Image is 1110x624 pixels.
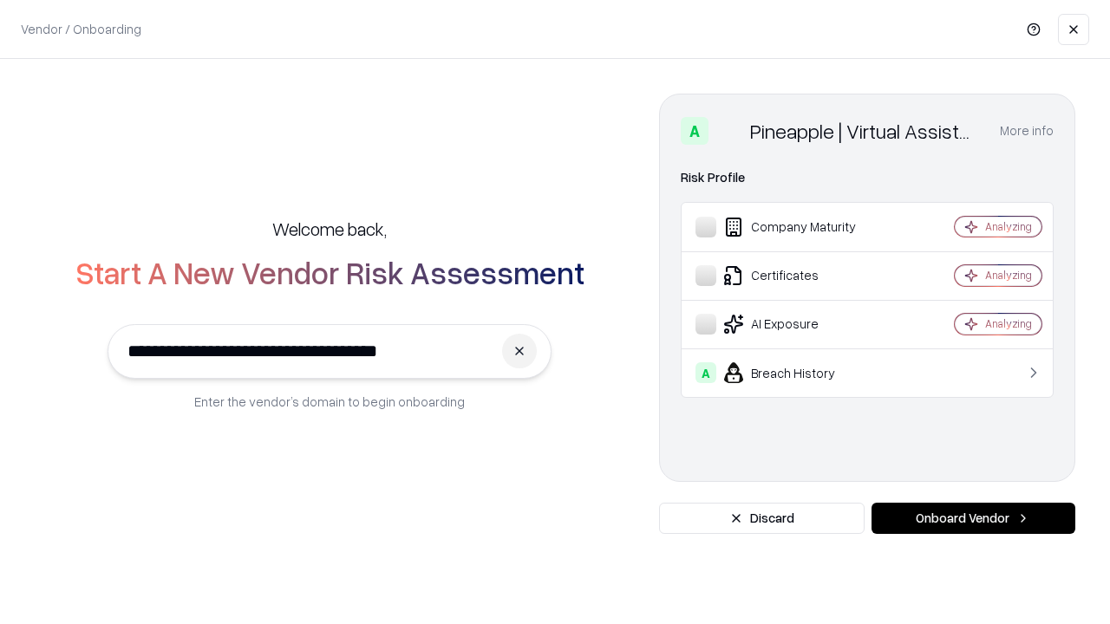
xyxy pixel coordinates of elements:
[985,219,1032,234] div: Analyzing
[985,316,1032,331] div: Analyzing
[695,314,903,335] div: AI Exposure
[272,217,387,241] h5: Welcome back,
[750,117,979,145] div: Pineapple | Virtual Assistant Agency
[872,503,1075,534] button: Onboard Vendor
[21,20,141,38] p: Vendor / Onboarding
[75,255,584,289] h2: Start A New Vendor Risk Assessment
[659,503,865,534] button: Discard
[715,117,743,145] img: Pineapple | Virtual Assistant Agency
[695,362,903,383] div: Breach History
[695,362,716,383] div: A
[695,265,903,286] div: Certificates
[695,217,903,237] div: Company Maturity
[194,393,465,411] p: Enter the vendor’s domain to begin onboarding
[985,268,1032,283] div: Analyzing
[681,117,708,145] div: A
[1000,115,1054,146] button: More info
[681,167,1054,188] div: Risk Profile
